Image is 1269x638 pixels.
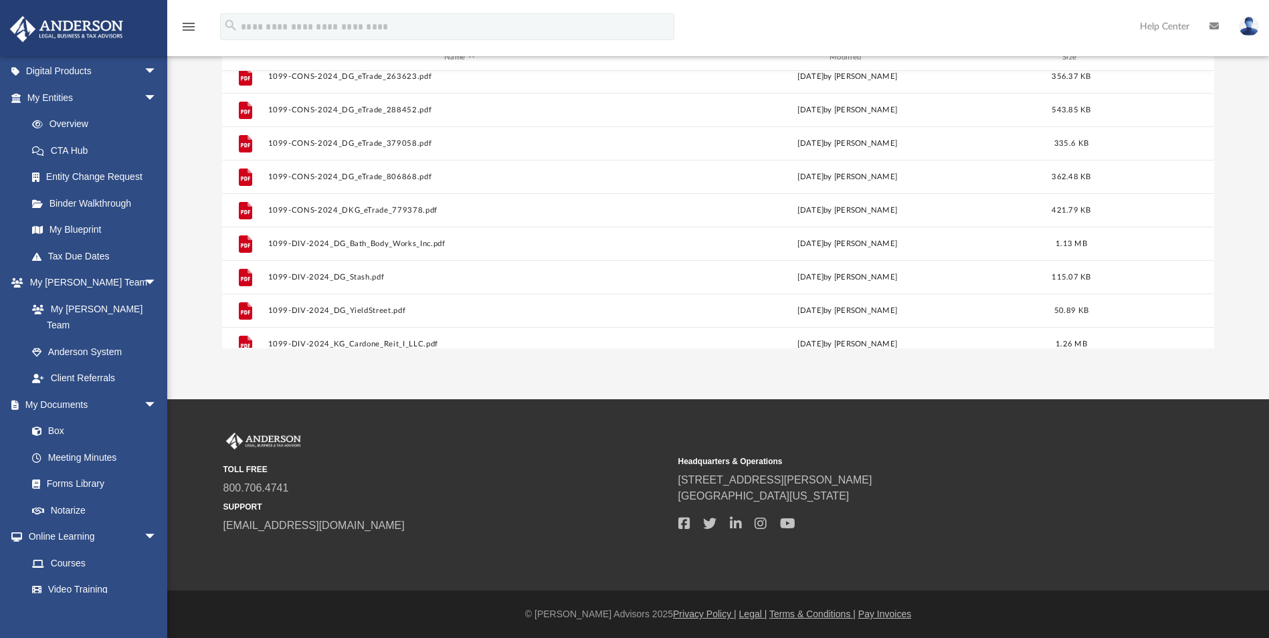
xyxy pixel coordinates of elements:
[19,576,164,603] a: Video Training
[144,270,171,297] span: arrow_drop_down
[144,391,171,419] span: arrow_drop_down
[228,51,262,64] div: id
[181,25,197,35] a: menu
[19,497,171,524] a: Notarize
[678,490,850,502] a: [GEOGRAPHIC_DATA][US_STATE]
[144,84,171,112] span: arrow_drop_down
[223,433,304,450] img: Anderson Advisors Platinum Portal
[19,471,164,498] a: Forms Library
[19,190,177,217] a: Binder Walkthrough
[19,338,171,365] a: Anderson System
[223,520,405,531] a: [EMAIL_ADDRESS][DOMAIN_NAME]
[268,51,650,64] div: Name
[144,58,171,86] span: arrow_drop_down
[858,609,911,619] a: Pay Invoices
[223,463,669,475] small: TOLL FREE
[1239,17,1259,36] img: User Pic
[222,71,1213,348] div: grid
[181,19,197,35] i: menu
[673,609,737,619] a: Privacy Policy |
[678,474,872,486] a: [STREET_ADDRESS][PERSON_NAME]
[1104,51,1198,64] div: id
[19,137,177,164] a: CTA Hub
[739,609,767,619] a: Legal |
[19,550,171,576] a: Courses
[19,243,177,270] a: Tax Due Dates
[769,609,856,619] a: Terms & Conditions |
[1045,51,1098,64] div: Size
[9,524,171,550] a: Online Learningarrow_drop_down
[223,482,289,494] a: 800.706.4741
[19,217,171,243] a: My Blueprint
[19,111,177,138] a: Overview
[19,418,164,445] a: Box
[9,391,171,418] a: My Documentsarrow_drop_down
[223,501,669,513] small: SUPPORT
[19,365,171,392] a: Client Referrals
[19,296,164,338] a: My [PERSON_NAME] Team
[9,84,177,111] a: My Entitiesarrow_drop_down
[19,164,177,191] a: Entity Change Request
[6,16,127,42] img: Anderson Advisors Platinum Portal
[656,51,1039,64] div: Modified
[678,455,1124,467] small: Headquarters & Operations
[167,607,1269,621] div: © [PERSON_NAME] Advisors 2025
[19,444,171,471] a: Meeting Minutes
[9,58,177,85] a: Digital Productsarrow_drop_down
[223,18,238,33] i: search
[144,524,171,551] span: arrow_drop_down
[9,270,171,296] a: My [PERSON_NAME] Teamarrow_drop_down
